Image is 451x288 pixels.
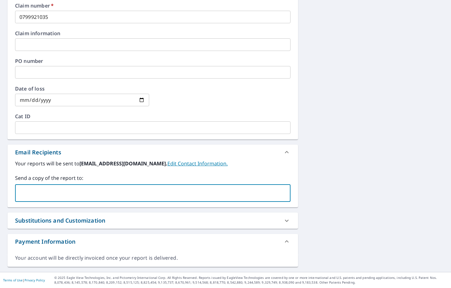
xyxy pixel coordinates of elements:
[15,254,291,262] div: Your account will be directly invoiced once your report is delivered.
[15,160,291,167] label: Your reports will be sent to
[3,278,23,282] a: Terms of Use
[15,3,291,8] label: Claim number
[8,145,298,160] div: Email Recipients
[15,216,105,225] div: Substitutions and Customization
[15,86,149,91] label: Date of loss
[167,160,228,167] a: EditContactInfo
[15,237,75,246] div: Payment Information
[8,234,298,249] div: Payment Information
[15,148,61,157] div: Email Recipients
[15,174,291,182] label: Send a copy of the report to:
[15,31,291,36] label: Claim information
[79,160,167,167] b: [EMAIL_ADDRESS][DOMAIN_NAME].
[24,278,45,282] a: Privacy Policy
[15,114,291,119] label: Cat ID
[15,58,291,64] label: PO number
[8,213,298,229] div: Substitutions and Customization
[3,278,45,282] p: |
[54,275,448,285] p: © 2025 Eagle View Technologies, Inc. and Pictometry International Corp. All Rights Reserved. Repo...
